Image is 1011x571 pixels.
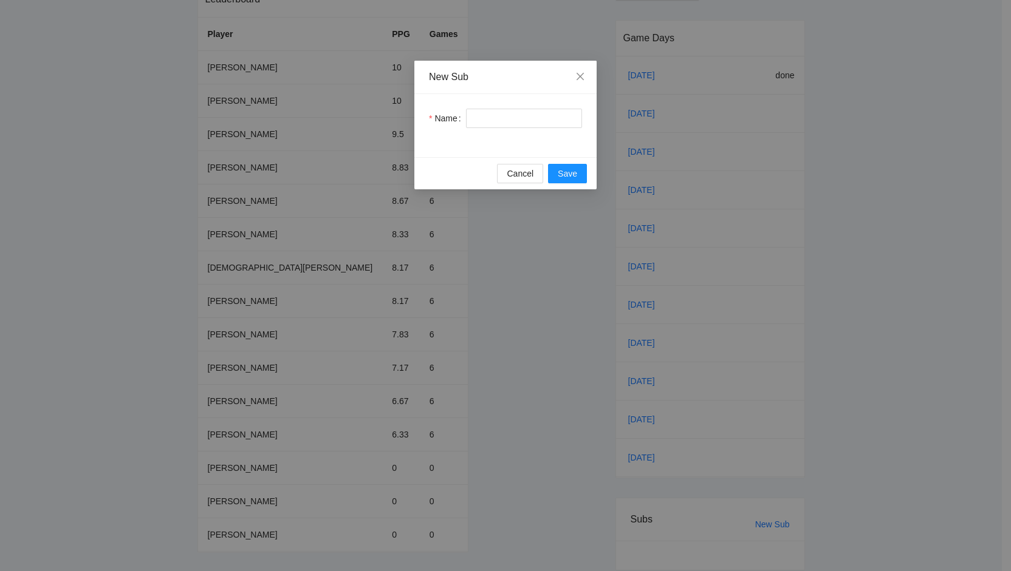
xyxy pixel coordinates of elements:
[564,61,597,93] button: Close
[575,72,585,81] span: close
[429,70,582,84] div: New Sub
[548,164,587,183] button: Save
[558,167,577,180] span: Save
[466,109,582,128] input: Name
[497,164,543,183] button: Cancel
[507,167,533,180] span: Cancel
[429,109,466,128] label: Name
